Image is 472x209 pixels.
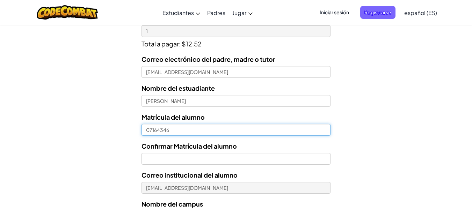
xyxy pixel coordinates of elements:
[162,9,194,16] span: Estudiantes
[159,3,204,22] a: Estudiantes
[141,112,205,122] label: Matrícula del alumno
[141,83,215,93] label: Nombre del estuadiante
[141,54,275,64] label: Correo electrónico del padre, madre o tutor
[141,199,203,209] label: Nombre del campus
[401,3,441,22] a: español (ES)
[141,37,330,49] p: Total a pagar: $12.52
[315,6,353,19] button: Iniciar sesión
[229,3,256,22] a: Jugar
[204,3,229,22] a: Padres
[360,6,395,19] button: Registrarse
[232,9,246,16] span: Jugar
[141,141,237,151] label: Confirmar Matrícula del alumno
[37,5,98,20] img: CodeCombat logo
[404,9,437,16] span: español (ES)
[141,170,238,180] label: Correo institucional del alumno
